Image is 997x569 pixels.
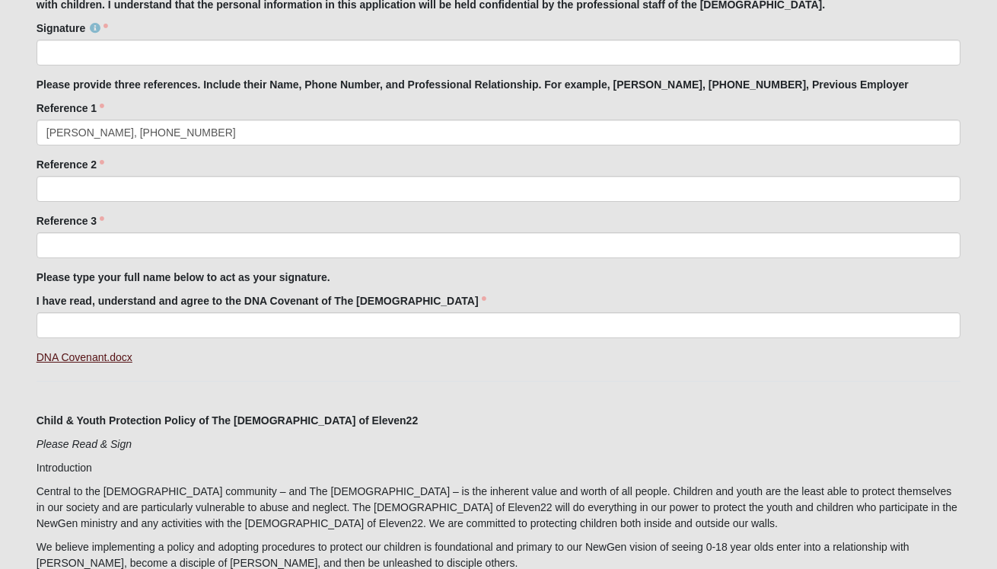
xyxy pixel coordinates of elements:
a: DNA Covenant.docx [37,351,132,363]
p: Introduction [37,460,961,476]
strong: Please provide three references. Include their Name, Phone Number, and Professional Relationship.... [37,78,909,91]
p: Central to the [DEMOGRAPHIC_DATA] community – and The [DEMOGRAPHIC_DATA] – is the inherent value ... [37,484,961,532]
i: Please Read & Sign [37,438,132,450]
label: Reference 3 [37,213,104,229]
strong: Please type your full name below to act as your signature. [37,271,330,283]
label: Reference 2 [37,157,104,172]
label: Signature [37,21,109,36]
strong: Child & Youth Protection Policy of The [DEMOGRAPHIC_DATA] of Eleven22 [37,414,418,427]
label: Reference 1 [37,101,104,116]
label: I have read, understand and agree to the DNA Covenant of The [DEMOGRAPHIC_DATA] [37,293,486,308]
